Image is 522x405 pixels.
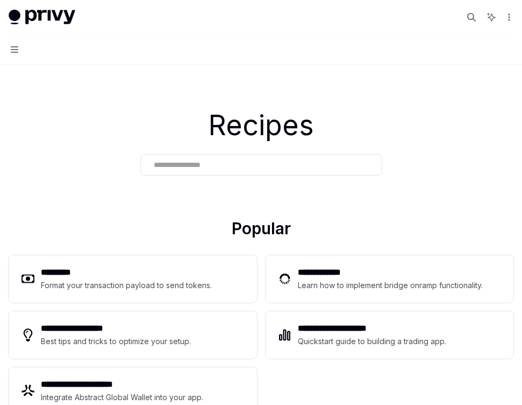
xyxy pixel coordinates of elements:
[9,10,75,25] img: light logo
[266,255,514,303] a: **** **** ***Learn how to implement bridge onramp functionality.
[9,255,257,303] a: **** ****Format your transaction payload to send tokens.
[41,391,203,404] div: Integrate Abstract Global Wallet into your app.
[298,279,483,292] div: Learn how to implement bridge onramp functionality.
[41,279,212,292] div: Format your transaction payload to send tokens.
[9,219,513,242] h2: Popular
[298,335,446,348] div: Quickstart guide to building a trading app.
[41,335,191,348] div: Best tips and tricks to optimize your setup.
[503,10,513,25] button: More actions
